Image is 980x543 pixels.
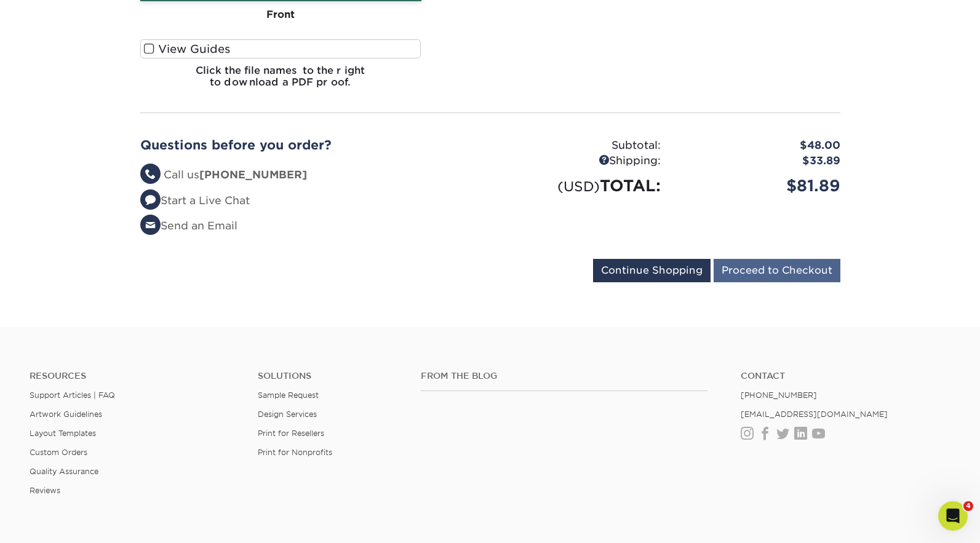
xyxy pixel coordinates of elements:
[593,259,711,282] input: Continue Shopping
[30,429,96,438] a: Layout Templates
[30,390,115,400] a: Support Articles | FAQ
[421,371,707,381] h4: From the Blog
[670,174,850,197] div: $81.89
[670,153,850,169] div: $33.89
[938,501,968,531] iframe: Intercom live chat
[140,138,481,153] h2: Questions before you order?
[258,410,317,419] a: Design Services
[140,167,481,183] li: Call us
[140,194,250,207] a: Start a Live Chat
[258,429,324,438] a: Print for Resellers
[199,168,307,181] strong: [PHONE_NUMBER]
[490,174,670,197] div: TOTAL:
[741,371,950,381] a: Contact
[490,138,670,154] div: Subtotal:
[140,39,421,58] label: View Guides
[670,138,850,154] div: $48.00
[30,448,87,457] a: Custom Orders
[490,153,670,169] div: Shipping:
[258,448,332,457] a: Print for Nonprofits
[258,390,319,400] a: Sample Request
[30,486,60,495] a: Reviews
[741,410,888,419] a: [EMAIL_ADDRESS][DOMAIN_NAME]
[741,390,817,400] a: [PHONE_NUMBER]
[258,371,402,381] h4: Solutions
[140,1,421,28] div: Front
[714,259,840,282] input: Proceed to Checkout
[140,65,421,98] h6: Click the file names to the right to download a PDF proof.
[30,467,98,476] a: Quality Assurance
[30,410,102,419] a: Artwork Guidelines
[30,371,239,381] h4: Resources
[557,178,600,194] small: (USD)
[963,501,973,511] span: 4
[140,220,237,232] a: Send an Email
